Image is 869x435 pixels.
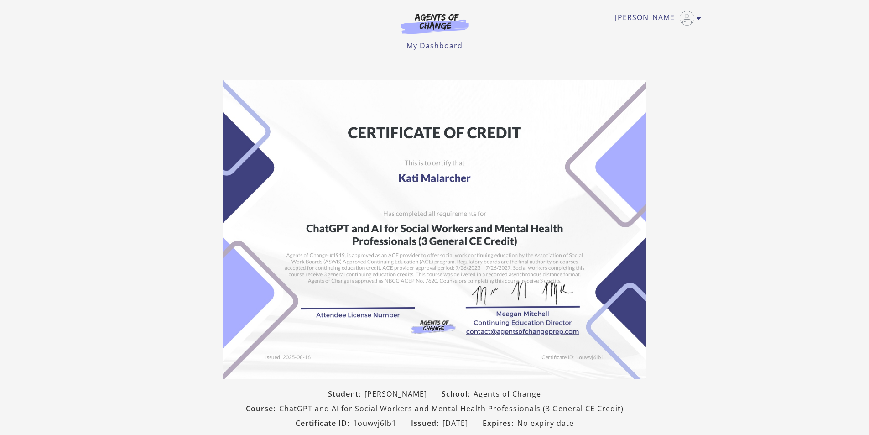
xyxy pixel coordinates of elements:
span: [PERSON_NAME] [364,388,427,399]
span: Student: [328,388,364,399]
img: Certificate [223,80,646,379]
span: ChatGPT and AI for Social Workers and Mental Health Professionals (3 General CE Credit) [279,403,624,414]
span: 1ouwvj6lb1 [353,418,396,429]
span: School: [442,388,474,399]
a: Toggle menu [615,11,697,26]
a: My Dashboard [406,41,463,51]
img: Agents of Change Logo [391,13,479,34]
span: Issued: [411,418,442,429]
span: Agents of Change [474,388,541,399]
span: Certificate ID: [296,418,353,429]
span: Course: [246,403,279,414]
span: No expiry date [517,418,574,429]
span: Expires: [483,418,517,429]
span: [DATE] [442,418,468,429]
